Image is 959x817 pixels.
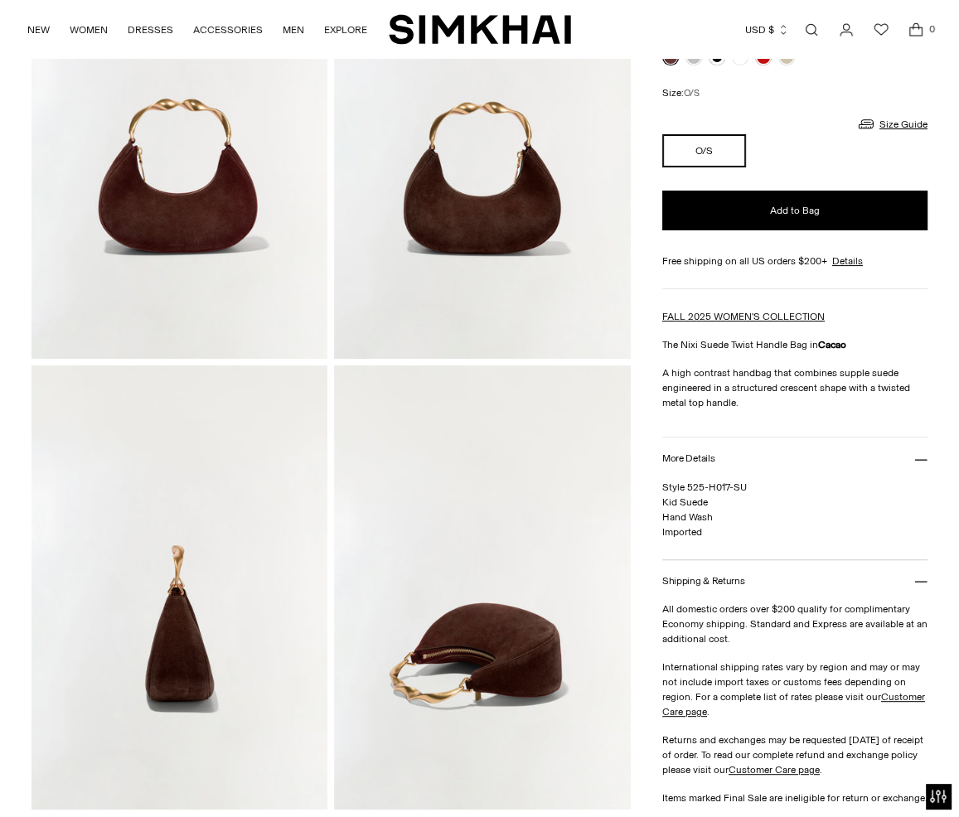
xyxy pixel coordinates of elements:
a: Open cart modal [899,13,932,46]
button: O/S [662,134,746,167]
a: Details [832,254,863,268]
button: USD $ [745,12,789,48]
a: Size Guide [856,114,928,134]
h3: More Details [662,453,714,464]
div: Free shipping on all US orders $200+ [662,254,928,268]
button: Shipping & Returns [662,560,928,602]
a: Go to the account page [830,13,863,46]
a: MEN [283,12,304,48]
a: Open search modal [795,13,828,46]
label: Size: [662,85,700,101]
a: FALL 2025 WOMEN'S COLLECTION [662,311,825,322]
span: O/S [684,88,700,99]
a: EXPLORE [324,12,367,48]
a: SIMKHAI [389,13,571,46]
span: Add to Bag [770,204,820,218]
button: More Details [662,438,928,480]
h3: Shipping & Returns [662,576,745,587]
iframe: Sign Up via Text for Offers [13,754,167,804]
strong: Cacao [818,339,846,350]
span: 0 [924,22,939,36]
p: Items marked Final Sale are ineligible for return or exchange. [662,790,928,805]
span: Style 525-H017-SU Kid Suede Hand Wash Imported [662,481,747,538]
p: A high contrast handbag that combines supple suede engineered in a structured crescent shape with... [662,365,928,410]
img: Nixi Suede Twist Handle Bag [334,365,630,810]
a: Customer Care page [729,764,820,776]
a: NEW [27,12,50,48]
a: ACCESSORIES [193,12,263,48]
button: Add to Bag [662,191,928,230]
p: Returns and exchanges may be requested [DATE] of receipt of order. To read our complete refund an... [662,732,928,777]
p: The Nixi Suede Twist Handle Bag in [662,337,928,352]
p: International shipping rates vary by region and may or may not include import taxes or customs fe... [662,660,928,719]
img: Nixi Suede Twist Handle Bag [31,365,327,810]
a: Wishlist [865,13,898,46]
a: WOMEN [70,12,108,48]
p: All domestic orders over $200 qualify for complimentary Economy shipping. Standard and Express ar... [662,602,928,646]
a: DRESSES [128,12,173,48]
